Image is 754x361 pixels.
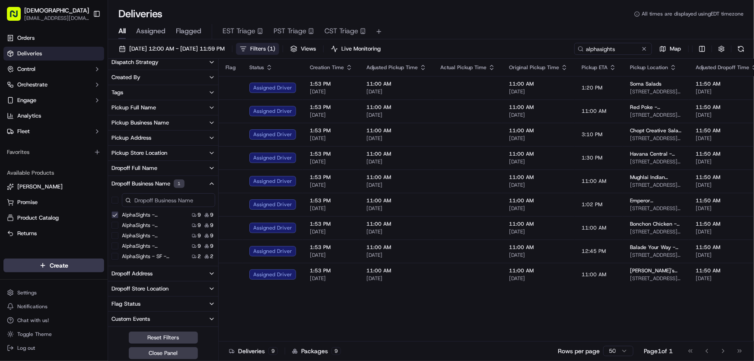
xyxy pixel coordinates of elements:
span: Knowledge Base [17,125,66,134]
a: Deliveries [3,47,104,61]
span: 9 [210,232,213,239]
span: [STREET_ADDRESS][US_STATE] [630,88,682,95]
span: Settings [17,289,37,296]
span: 3:10 PM [582,131,602,138]
span: [STREET_ADDRESS][US_STATE] [630,112,682,118]
span: Actual Pickup Time [440,64,487,71]
div: Dropoff Store Location [111,285,169,293]
span: Mughlai Indian Cuisine - Hells Kitchen [630,174,682,181]
span: [EMAIL_ADDRESS][DOMAIN_NAME] [24,15,89,22]
button: Refresh [735,43,747,55]
span: Returns [17,230,37,237]
span: Flagged [176,26,201,36]
span: [DATE] [310,275,353,282]
span: 1:53 PM [310,80,353,87]
div: Custom Events [111,315,150,323]
span: Bonchon Chicken - 5th Ave [630,220,682,227]
span: Red Poke - [GEOGRAPHIC_DATA] [630,104,682,111]
span: CST Triage [325,26,358,36]
span: Filters [250,45,275,53]
span: 11:00 AM [509,104,568,111]
button: Dropoff Business Name1 [108,176,219,192]
span: 11:00 AM [509,127,568,134]
span: Orchestrate [17,81,48,89]
span: 9 [210,243,213,249]
span: [STREET_ADDRESS][US_STATE] [630,158,682,165]
button: Fleet [3,125,104,138]
span: 1:53 PM [310,244,353,251]
a: Product Catalog [7,214,101,222]
span: 11:00 AM [366,220,426,227]
span: [DATE] [310,158,353,165]
span: 9 [210,222,213,229]
label: AlphaSights - SF - Floor 2 [122,253,177,260]
span: [DATE] [509,182,568,188]
span: [DATE] [366,88,426,95]
span: PST Triage [274,26,306,36]
button: Live Monitoring [327,43,385,55]
span: [DATE] [366,228,426,235]
span: [STREET_ADDRESS][US_STATE] [630,252,682,259]
button: Returns [3,227,104,240]
button: Orchestrate [3,78,104,92]
span: 12:45 PM [582,248,606,255]
span: Create [50,261,68,270]
a: 📗Knowledge Base [5,122,70,137]
button: Views [286,43,320,55]
span: 11:00 AM [509,174,568,181]
button: Close Panel [129,347,198,359]
span: [DATE] [509,275,568,282]
div: Flag Status [111,300,140,308]
span: Original Pickup Time [509,64,559,71]
button: Created By [108,70,219,85]
span: [DATE] [366,252,426,259]
span: [DATE] [366,275,426,282]
span: [DATE] [310,88,353,95]
span: 1:53 PM [310,150,353,157]
span: 2 [197,253,201,260]
a: Returns [7,230,101,237]
span: 11:00 AM [366,174,426,181]
button: Dropoff Store Location [108,281,219,296]
div: Dispatch Strategy [111,58,159,66]
label: AlphaSights - [GEOGRAPHIC_DATA] - Floor 11 [122,211,177,218]
button: Log out [3,342,104,354]
span: Adjusted Pickup Time [366,64,418,71]
span: Pickup ETA [582,64,608,71]
span: [DATE] [509,228,568,235]
a: Orders [3,31,104,45]
span: 11:00 AM [509,197,568,204]
span: 11:00 AM [582,108,606,115]
span: 9 [197,222,201,229]
button: Pickup Business Name [108,115,219,130]
span: 9 [197,232,201,239]
span: Analytics [17,112,41,120]
span: Views [301,45,316,53]
span: 11:00 AM [582,224,606,231]
span: [DATE] [366,158,426,165]
span: 11:00 AM [582,178,606,185]
span: [PERSON_NAME]'s Cafe [630,267,682,274]
span: 1:53 PM [310,197,353,204]
span: Live Monitoring [341,45,381,53]
span: 1:53 PM [310,267,353,274]
div: Created By [111,73,140,81]
span: Soma Salads [630,80,662,87]
span: 11:00 AM [582,271,606,278]
span: Flag [226,64,235,71]
input: Type to search [574,43,652,55]
span: [STREET_ADDRESS][US_STATE] [630,135,682,142]
span: Log out [17,345,35,351]
span: [DATE] [366,135,426,142]
span: Chopt Creative Salad Co. - [GEOGRAPHIC_DATA] [630,127,682,134]
div: Dropoff Business Name [111,179,185,188]
div: Pickup Address [111,134,151,142]
button: Dropoff Full Name [108,161,219,176]
span: 11:00 AM [366,80,426,87]
span: Chat with us! [17,317,49,324]
div: Pickup Store Location [111,149,167,157]
button: Chat with us! [3,314,104,326]
span: [DATE] [310,228,353,235]
label: AlphaSights - [GEOGRAPHIC_DATA] - Floor 12 [122,222,177,229]
div: Start new chat [29,83,142,91]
